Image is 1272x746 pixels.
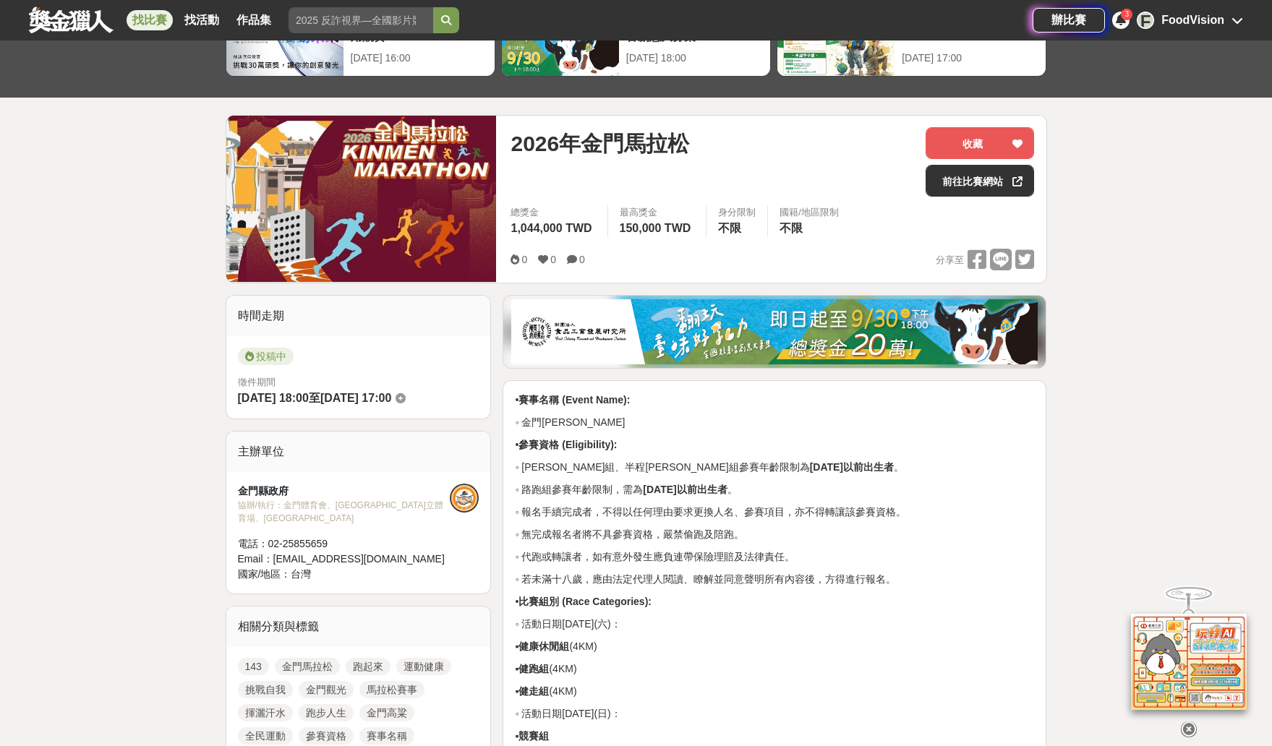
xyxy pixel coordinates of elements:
[515,482,1034,497] p: ◦ 路跑組參賽年齡限制，需為 。
[579,254,585,265] span: 0
[238,484,451,499] div: 金門縣政府
[518,596,652,607] strong: 比賽組別 (Race Categories):
[515,527,1034,542] p: ◦ 無完成報名者將不具參賽資格，嚴禁偷跑及陪跑。
[291,568,311,580] span: 台灣
[515,460,1034,475] p: ◦ [PERSON_NAME]組、半程[PERSON_NAME]組參賽年齡限制為 。
[238,499,451,525] div: 協辦/執行： 金門體育會、[GEOGRAPHIC_DATA]立體育場、[GEOGRAPHIC_DATA]
[351,51,487,66] div: [DATE] 16:00
[902,51,1038,66] div: [DATE] 17:00
[275,658,340,675] a: 金門馬拉松
[511,127,689,160] span: 2026年金門馬拉松
[1124,10,1129,18] span: 3
[231,10,277,30] a: 作品集
[515,684,1034,699] p: ▪ (4KM)
[299,727,354,745] a: 參賽資格
[515,437,1034,453] p: •
[515,594,1034,609] p: •
[518,640,569,652] strong: 健康休閒組
[359,704,414,721] a: 金門高粱
[238,377,276,387] span: 徵件期間
[226,296,491,336] div: 時間走期
[518,685,549,697] strong: 健走組
[936,249,964,271] span: 分享至
[780,222,803,234] span: 不限
[518,394,630,406] strong: 賽事名稱 (Event Name):
[238,727,293,745] a: 全民運動
[359,681,424,698] a: 馬拉松賽事
[515,393,1034,408] p: •
[511,299,1038,364] img: 1c81a89c-c1b3-4fd6-9c6e-7d29d79abef5.jpg
[238,348,294,365] span: 投稿中
[620,205,695,220] span: 最高獎金
[626,51,763,66] div: [DATE] 18:00
[179,10,225,30] a: 找活動
[1033,8,1105,33] a: 辦比賽
[238,536,451,552] div: 電話： 02-25855659
[396,658,451,675] a: 運動健康
[926,127,1034,159] button: 收藏
[359,727,414,745] a: 賽事名稱
[226,606,491,647] div: 相關分類與標籤
[515,572,1034,587] p: ◦ 若未滿十八歲，應由法定代理人閱讀、瞭解並同意聲明所有內容後，方得進行報名。
[226,116,497,282] img: Cover Image
[780,205,839,220] div: 國籍/地區限制
[238,568,291,580] span: 國家/地區：
[238,552,451,567] div: Email： [EMAIL_ADDRESS][DOMAIN_NAME]
[346,658,390,675] a: 跑起來
[926,165,1034,197] a: 前往比賽網站
[1137,12,1154,29] div: F
[515,549,1034,565] p: ◦ 代跑或轉讓者，如有意外發生應負連帶保險理賠及法律責任。
[299,681,354,698] a: 金門觀光
[518,730,549,742] strong: 競賽組
[1161,12,1224,29] div: FoodVision
[309,392,320,404] span: 至
[226,432,491,472] div: 主辦單位
[515,617,1034,632] p: ◦ 活動日期[DATE](六)：
[238,704,293,721] a: 揮灑汗水
[620,222,691,234] span: 150,000 TWD
[643,484,727,495] strong: [DATE]以前出生者
[238,681,293,698] a: 挑戰自我
[518,663,549,674] strong: 健跑組
[515,706,1034,721] p: ◦ 活動日期[DATE](日)：
[515,661,1034,677] p: ▪ (4KM)
[127,10,173,30] a: 找比賽
[518,439,617,450] strong: 參賽資格 (Eligibility):
[511,205,595,220] span: 總獎金
[521,254,527,265] span: 0
[718,222,741,234] span: 不限
[718,205,756,220] div: 身分限制
[299,704,354,721] a: 跑步人生
[238,658,269,675] a: 143
[515,639,1034,654] p: ▪ (4KM)
[515,415,1034,430] p: ◦ 金門[PERSON_NAME]
[515,505,1034,520] p: ◦ 報名手續完成者，不得以任何理由要求更換人名、參賽項目，亦不得轉讓該參賽資格。
[289,7,433,33] input: 2025 反詐視界—全國影片競賽
[511,222,592,234] span: 1,044,000 TWD
[320,392,391,404] span: [DATE] 17:00
[515,729,1034,744] p: ▪
[550,254,556,265] span: 0
[1131,614,1247,710] img: d2146d9a-e6f6-4337-9592-8cefde37ba6b.png
[238,392,309,404] span: [DATE] 18:00
[810,461,894,473] strong: [DATE]以前出生者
